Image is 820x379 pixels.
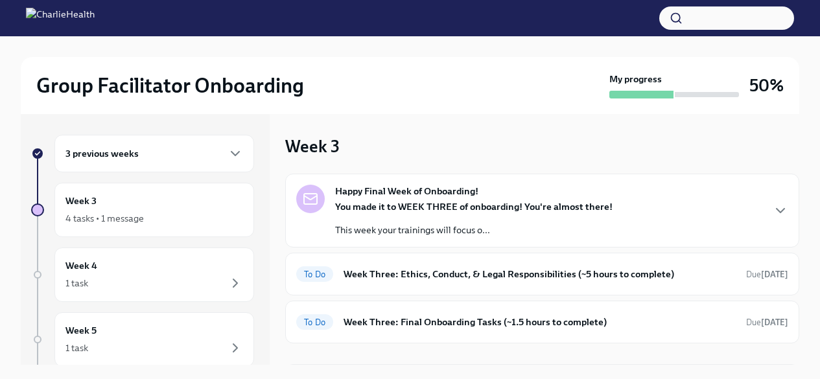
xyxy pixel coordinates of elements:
[31,312,254,367] a: Week 51 task
[54,135,254,172] div: 3 previous weeks
[296,270,333,279] span: To Do
[285,135,340,158] h3: Week 3
[65,341,88,354] div: 1 task
[609,73,662,86] strong: My progress
[746,317,788,327] span: Due
[36,73,304,98] h2: Group Facilitator Onboarding
[344,315,736,329] h6: Week Three: Final Onboarding Tasks (~1.5 hours to complete)
[65,194,97,208] h6: Week 3
[335,185,478,198] strong: Happy Final Week of Onboarding!
[746,316,788,328] span: August 30th, 2025 09:00
[65,258,97,273] h6: Week 4
[296,264,788,284] a: To DoWeek Three: Ethics, Conduct, & Legal Responsibilities (~5 hours to complete)Due[DATE]
[31,247,254,302] a: Week 41 task
[335,224,613,236] p: This week your trainings will focus o...
[65,277,88,290] div: 1 task
[296,312,788,332] a: To DoWeek Three: Final Onboarding Tasks (~1.5 hours to complete)Due[DATE]
[761,317,788,327] strong: [DATE]
[26,8,95,29] img: CharlieHealth
[746,270,788,279] span: Due
[344,267,736,281] h6: Week Three: Ethics, Conduct, & Legal Responsibilities (~5 hours to complete)
[65,146,139,161] h6: 3 previous weeks
[296,317,333,327] span: To Do
[65,323,97,338] h6: Week 5
[335,201,613,212] strong: You made it to WEEK THREE of onboarding! You're almost there!
[746,268,788,281] span: September 1st, 2025 09:00
[65,212,144,225] div: 4 tasks • 1 message
[749,74,784,97] h3: 50%
[31,183,254,237] a: Week 34 tasks • 1 message
[761,270,788,279] strong: [DATE]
